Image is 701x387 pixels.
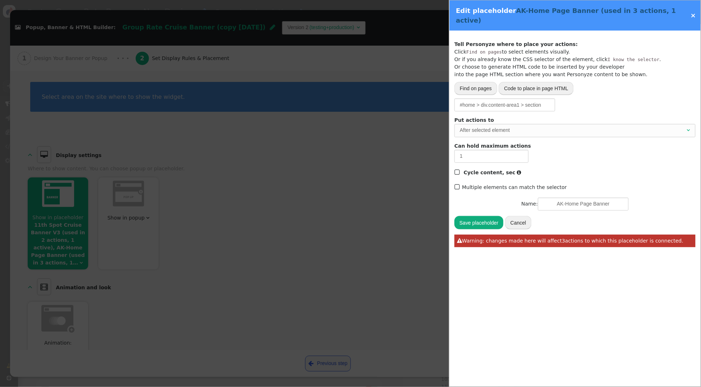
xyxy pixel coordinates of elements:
span: AK-Home Page Banner (used in 3 actions, 1 active) [456,7,676,24]
button: Find on pages [454,82,497,95]
div: Name: [454,198,696,211]
b: Put actions to [454,117,494,123]
span:  [454,182,461,192]
span:  [454,167,461,177]
button: Cancel [505,216,532,229]
a: × [691,11,696,19]
input: CSS selector of element, or Personyze generated selector [454,98,555,111]
span: 3 [562,238,565,244]
tt: Find on pages [466,49,502,55]
a: Warning: changes made here will affect3actions to which this placeholder is connected. [454,235,696,247]
button: Code to place in page HTML [499,82,574,95]
button: Save placeholder [454,216,503,229]
input: Name this container [538,198,629,211]
span:  [687,128,690,133]
b: Cycle content, sec [464,170,516,175]
span:  [517,170,521,175]
b: Tell Personyze where to place your actions: [454,41,578,47]
div: Click to select elements visually. Or if you already know the CSS selector of the element, click ... [454,41,661,78]
div: After selected element [460,126,686,134]
label: Multiple elements can match the selector [454,184,567,190]
tt: I know the selector [608,57,660,62]
span:  [457,238,462,243]
b: Can hold maximum actions [454,143,531,149]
